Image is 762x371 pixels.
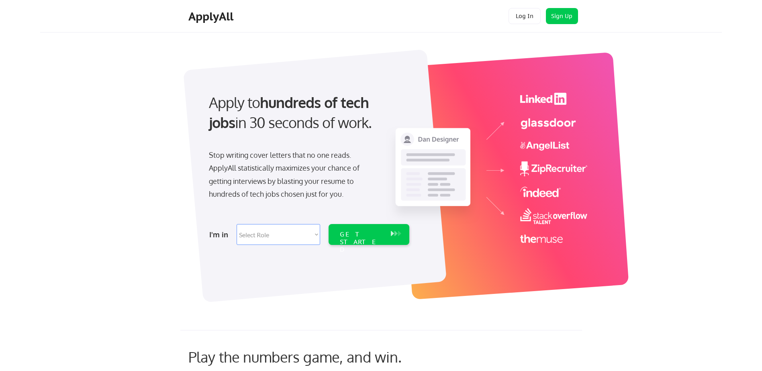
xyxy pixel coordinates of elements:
div: Play the numbers game, and win. [188,348,437,365]
div: GET STARTED [340,230,383,254]
strong: hundreds of tech jobs [209,93,372,131]
div: I'm in [209,228,232,241]
button: Log In [509,8,541,24]
div: Stop writing cover letters that no one reads. ApplyAll statistically maximizes your chance of get... [209,149,374,201]
button: Sign Up [546,8,578,24]
div: Apply to in 30 seconds of work. [209,92,406,133]
div: ApplyAll [188,10,236,23]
